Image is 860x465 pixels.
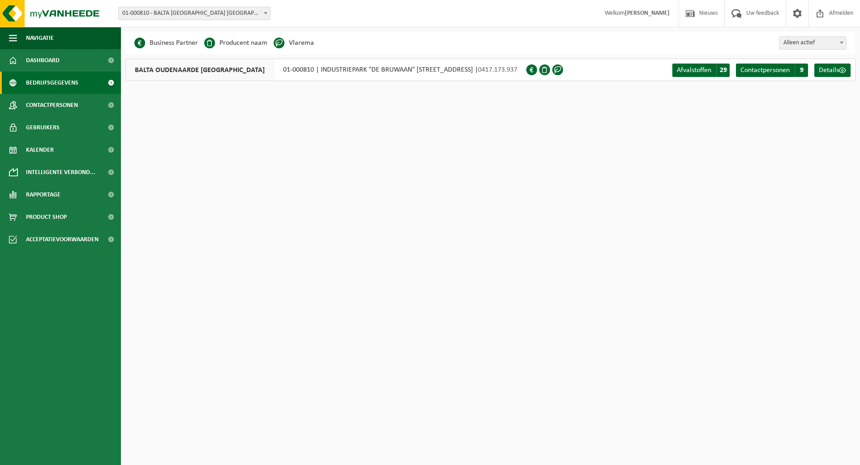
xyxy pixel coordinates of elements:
span: 9 [795,64,808,77]
li: Business Partner [134,36,198,50]
li: Vlarema [274,36,314,50]
span: BALTA OUDENAARDE [GEOGRAPHIC_DATA] [126,59,274,81]
span: Alleen actief [780,37,846,49]
span: Product Shop [26,206,67,228]
span: Navigatie [26,27,54,49]
span: Contactpersonen [26,94,78,116]
strong: [PERSON_NAME] [625,10,670,17]
div: 01-000810 | INDUSTRIEPARK "DE BRUWAAN" [STREET_ADDRESS] | [125,59,526,81]
span: Dashboard [26,49,60,72]
a: Details [814,64,851,77]
span: 01-000810 - BALTA OUDENAARDE NV - OUDENAARDE [119,7,270,20]
span: Afvalstoffen [677,67,711,74]
span: 29 [716,64,730,77]
span: Details [819,67,839,74]
span: Kalender [26,139,54,161]
li: Producent naam [204,36,267,50]
span: Contactpersonen [740,67,790,74]
span: Intelligente verbond... [26,161,95,183]
span: 01-000810 - BALTA OUDENAARDE NV - OUDENAARDE [118,7,271,20]
span: Gebruikers [26,116,60,139]
span: Bedrijfsgegevens [26,72,78,94]
span: Rapportage [26,183,60,206]
span: Acceptatievoorwaarden [26,228,99,251]
a: Contactpersonen 9 [736,64,808,77]
a: Afvalstoffen 29 [672,64,730,77]
span: Alleen actief [779,36,847,50]
span: 0417.173.937 [478,66,517,73]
